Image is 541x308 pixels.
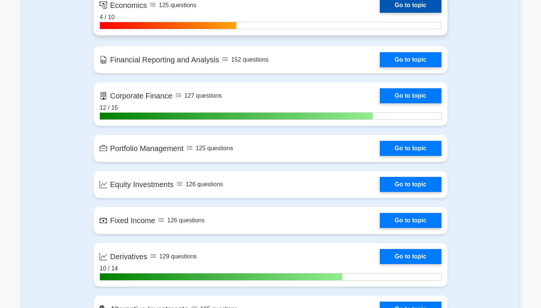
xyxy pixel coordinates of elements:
a: Go to topic [380,141,441,156]
a: Go to topic [380,249,441,264]
a: Go to topic [380,177,441,192]
a: Go to topic [380,88,441,103]
a: Go to topic [380,213,441,228]
a: Go to topic [380,52,441,67]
